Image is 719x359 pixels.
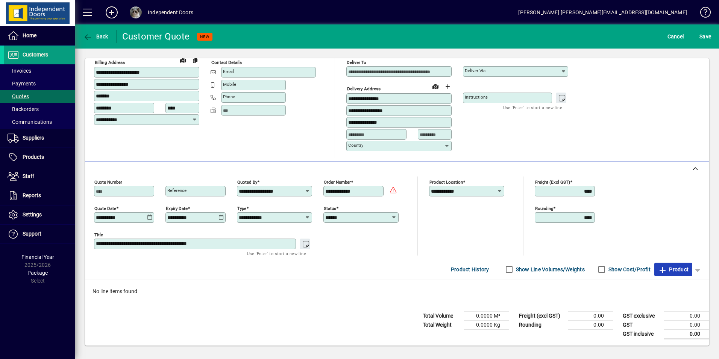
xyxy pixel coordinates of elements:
span: Backorders [8,106,39,112]
mat-label: Product location [429,179,463,184]
mat-label: Email [223,69,234,74]
span: Cancel [667,30,684,43]
button: Add [100,6,124,19]
a: Suppliers [4,129,75,148]
mat-label: Expiry date [166,205,188,211]
span: Back [83,33,108,40]
span: Package [27,270,48,276]
mat-label: Rounding [535,205,553,211]
a: Knowledge Base [695,2,710,26]
button: Cancel [666,30,686,43]
span: Home [23,32,36,38]
mat-label: Freight (excl GST) [535,179,570,184]
td: 0.00 [664,311,709,320]
mat-label: Quote number [94,179,122,184]
label: Show Line Volumes/Weights [514,266,585,273]
mat-label: Instructions [465,94,488,100]
mat-label: Type [237,205,246,211]
td: 0.00 [568,320,613,329]
div: [PERSON_NAME] [PERSON_NAME][EMAIL_ADDRESS][DOMAIN_NAME] [518,6,687,18]
a: Settings [4,205,75,224]
span: Staff [23,173,34,179]
td: Rounding [515,320,568,329]
span: Support [23,231,41,237]
td: 0.00 [664,320,709,329]
a: Reports [4,186,75,205]
button: Product [654,263,692,276]
span: Suppliers [23,135,44,141]
button: Profile [124,6,148,19]
a: Products [4,148,75,167]
span: ave [699,30,711,43]
mat-label: Deliver To [347,60,366,65]
a: Staff [4,167,75,186]
td: 0.0000 Kg [464,320,509,329]
span: Customers [23,52,48,58]
span: Communications [8,119,52,125]
span: Payments [8,81,36,87]
button: Choose address [441,81,454,93]
mat-label: Mobile [223,82,236,87]
span: Financial Year [21,254,54,260]
a: Support [4,225,75,243]
mat-hint: Use 'Enter' to start a new line [247,249,306,258]
span: Reports [23,192,41,198]
a: Invoices [4,64,75,77]
mat-label: Deliver via [465,68,485,73]
mat-label: Status [324,205,336,211]
td: 0.0000 M³ [464,311,509,320]
span: Products [23,154,44,160]
a: Backorders [4,103,75,116]
td: 0.00 [568,311,613,320]
td: GST exclusive [619,311,664,320]
div: Customer Quote [122,30,190,43]
mat-label: Reference [167,188,187,193]
span: Product History [451,263,489,275]
a: Quotes [4,90,75,103]
a: Communications [4,116,75,128]
span: Quotes [8,93,29,99]
div: No line items found [85,280,709,303]
a: View on map [429,80,441,92]
span: Product [658,263,689,275]
a: Home [4,26,75,45]
mat-label: Country [348,143,363,148]
td: 0.00 [664,329,709,339]
mat-hint: Use 'Enter' to start a new line [503,103,562,112]
span: S [699,33,702,40]
td: Total Weight [419,320,464,329]
td: Total Volume [419,311,464,320]
mat-label: Phone [223,94,235,99]
button: Product History [448,263,492,276]
button: Save [698,30,713,43]
button: Copy to Delivery address [189,54,201,66]
mat-label: Title [94,232,103,237]
td: GST [619,320,664,329]
mat-label: Quoted by [237,179,257,184]
a: Payments [4,77,75,90]
mat-label: Quote date [94,205,116,211]
div: Independent Doors [148,6,193,18]
td: GST inclusive [619,329,664,339]
mat-label: Order number [324,179,351,184]
label: Show Cost/Profit [607,266,651,273]
span: NEW [200,34,209,39]
td: Freight (excl GST) [515,311,568,320]
a: View on map [177,54,189,66]
button: Back [81,30,110,43]
app-page-header-button: Back [75,30,117,43]
span: Settings [23,211,42,218]
span: Invoices [8,68,31,74]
